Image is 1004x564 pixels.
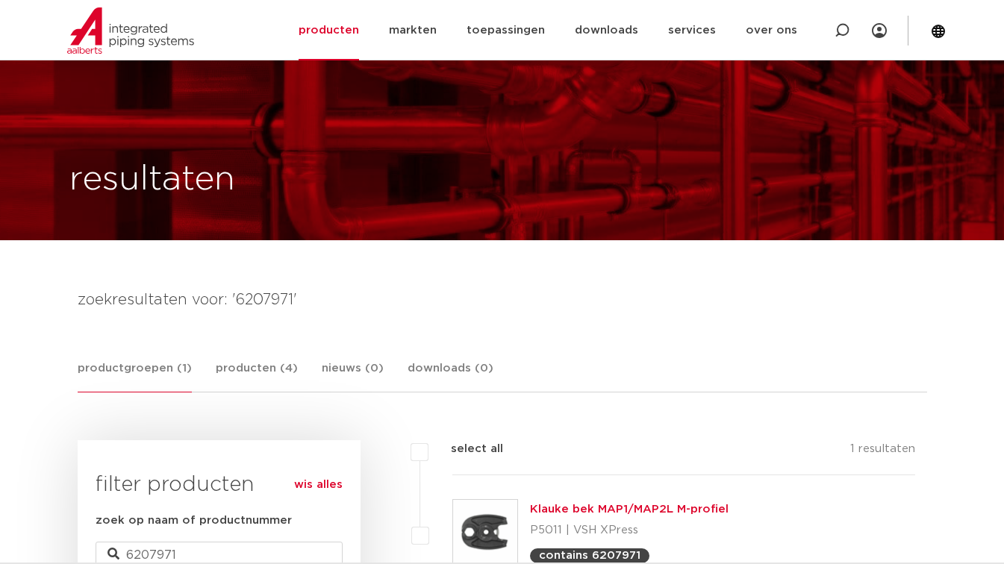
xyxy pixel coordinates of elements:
[322,360,384,392] a: nieuws (0)
[539,550,640,561] p: contains 6207971
[408,360,493,392] a: downloads (0)
[850,440,915,463] p: 1 resultaten
[69,156,235,204] h1: resultaten
[530,504,729,515] a: Klauke bek MAP1/MAP2L M-profiel
[96,470,343,500] h3: filter producten
[428,440,503,458] label: select all
[78,288,927,312] h4: zoekresultaten voor: '6207971'
[453,500,517,564] img: Thumbnail for Klauke bek MAP1/MAP2L M-profiel
[78,360,192,392] a: productgroepen (1)
[530,518,729,542] p: P5011 | VSH XPress
[96,512,292,530] label: zoek op naam of productnummer
[216,360,298,392] a: producten (4)
[294,476,343,494] a: wis alles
